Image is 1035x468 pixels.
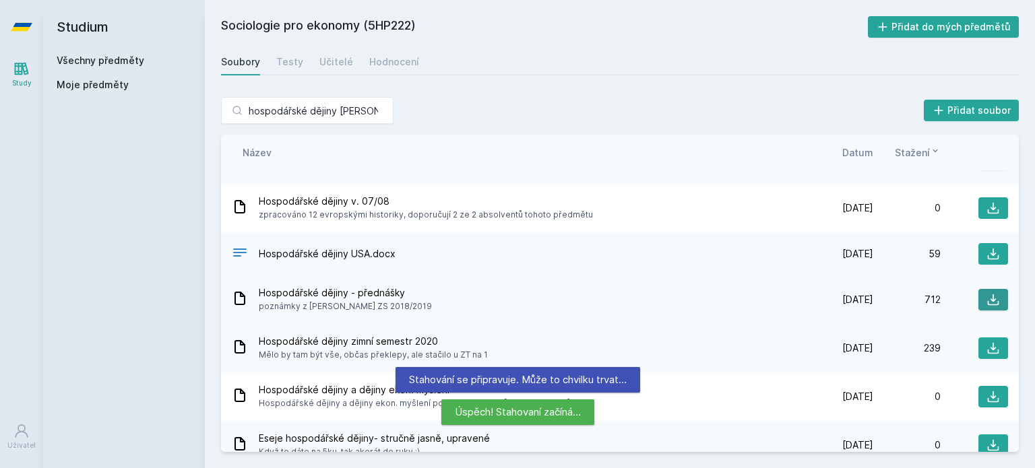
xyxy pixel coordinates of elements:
div: Soubory [221,55,260,69]
span: poznámky z [PERSON_NAME] ZS 2018/2019 [259,300,432,313]
a: Hodnocení [369,48,419,75]
button: Přidat soubor [924,100,1020,121]
span: Moje předměty [57,78,129,92]
div: 0 [873,438,941,452]
span: Hospodářské dějiny a dějiny ekon. myšlení podle přednášek [PERSON_NAME] [259,397,570,410]
span: [DATE] [842,293,873,306]
a: Všechny předměty [57,55,144,66]
span: [DATE] [842,390,873,403]
div: 239 [873,341,941,355]
span: Hospodářské dějiny v. 07/08 [259,195,593,208]
span: [DATE] [842,201,873,215]
span: Hospodářské dějiny - přednášky [259,286,432,300]
div: Stahování se připravuje. Může to chvilku trvat… [396,367,640,393]
div: 0 [873,390,941,403]
div: Testy [276,55,303,69]
span: Když to dáte na 5ku, tak akorát do ruky :) [259,445,490,459]
a: Soubory [221,48,260,75]
div: 712 [873,293,941,306]
span: Hospodářské dějiny a dějiny ekon. myšlení [259,383,570,397]
div: 0 [873,201,941,215]
div: Uživatel [7,440,36,450]
a: Učitelé [319,48,353,75]
a: Testy [276,48,303,75]
input: Hledej soubor [221,97,394,124]
span: [DATE] [842,247,873,261]
div: Study [12,78,32,88]
div: 59 [873,247,941,261]
span: zpracováno 12 evropskými historiky, doporučují 2 ze 2 absolventů tohoto předmětu [259,208,593,222]
button: Stažení [895,145,941,160]
div: Hodnocení [369,55,419,69]
button: Datum [842,145,873,160]
span: Stažení [895,145,930,160]
span: Mělo by tam být vše, občas překlepy, ale stačilo u ZT na 1 [259,348,488,362]
a: Uživatel [3,416,40,457]
div: DOCX [232,244,248,264]
button: Přidat do mých předmětů [868,16,1020,38]
span: Hospodářské dějiny USA.docx [259,247,396,261]
div: Učitelé [319,55,353,69]
span: Hospodářské dějiny zimní semestr 2020 [259,335,488,348]
span: [DATE] [842,341,873,355]
span: [DATE] [842,438,873,452]
a: Study [3,54,40,95]
button: Název [243,145,272,160]
span: Eseje hospodářské dějiny- stručně jasně, upravené [259,432,490,445]
h2: Sociologie pro ekonomy (5HP222) [221,16,868,38]
div: Úspěch! Stahovaní začíná… [441,399,594,425]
